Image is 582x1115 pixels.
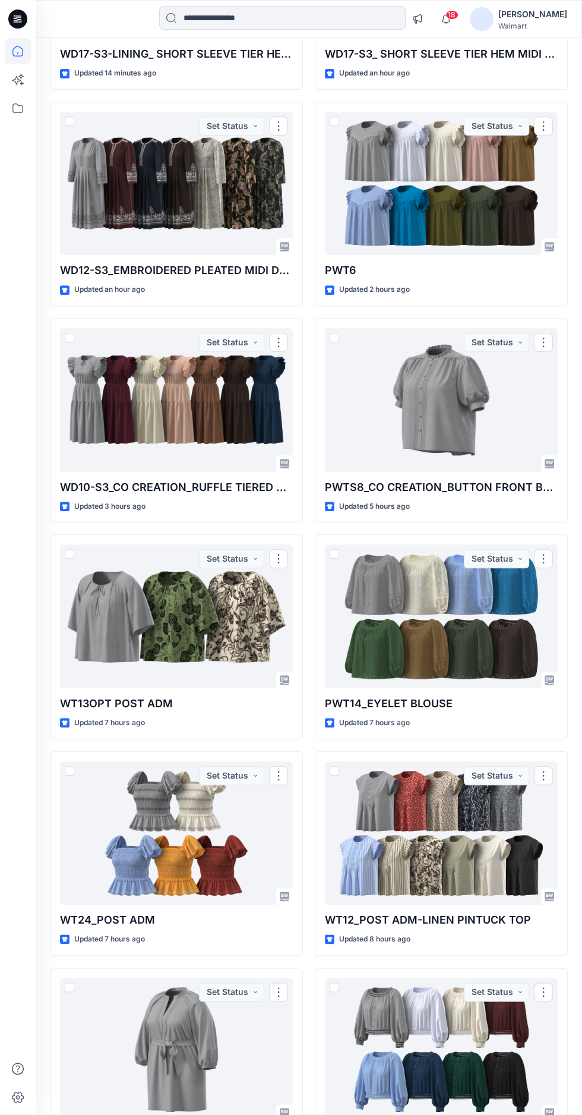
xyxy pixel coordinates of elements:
[325,912,558,928] p: WT12_POST ADM-LINEN PINTUCK TOP
[498,7,567,21] div: [PERSON_NAME]
[339,500,410,513] p: Updated 5 hours ago
[339,933,410,946] p: Updated 8 hours ago
[498,21,567,30] div: Walmart
[60,695,293,712] p: WT13OPT POST ADM
[74,500,145,513] p: Updated 3 hours ago
[74,284,145,296] p: Updated an hour ago
[60,761,293,905] a: WT24_POST ADM
[325,112,558,256] a: PWT6
[74,717,145,729] p: Updated 7 hours ago
[325,479,558,496] p: PWTS8_CO CREATION_BUTTON FRONT BLOUSE
[325,544,558,688] a: PWT14_EYELET BLOUSE
[60,479,293,496] p: WD10-S3_CO CREATION_RUFFLE TIERED MIDI DRESS
[325,262,558,279] p: PWT6
[325,695,558,712] p: PWT14_EYELET BLOUSE
[339,284,410,296] p: Updated 2 hours ago
[60,912,293,928] p: WT24_POST ADM
[60,544,293,688] a: WT13OPT POST ADM
[325,46,558,62] p: WD17-S3_ SHORT SLEEVE TIER HEM MIDI DRESS
[60,328,293,472] a: WD10-S3_CO CREATION_RUFFLE TIERED MIDI DRESS
[470,7,494,31] img: avatar
[445,10,458,20] span: 18
[74,933,145,946] p: Updated 7 hours ago
[325,328,558,472] a: PWTS8_CO CREATION_BUTTON FRONT BLOUSE
[339,67,410,80] p: Updated an hour ago
[339,717,410,729] p: Updated 7 hours ago
[60,46,293,62] p: WD17-S3-LINING_ SHORT SLEEVE TIER HEM MIDI DRESS
[60,262,293,279] p: WD12-S3_EMBROIDERED PLEATED MIDI DRESS
[325,761,558,905] a: WT12_POST ADM-LINEN PINTUCK TOP
[74,67,156,80] p: Updated 14 minutes ago
[60,112,293,256] a: WD12-S3_EMBROIDERED PLEATED MIDI DRESS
